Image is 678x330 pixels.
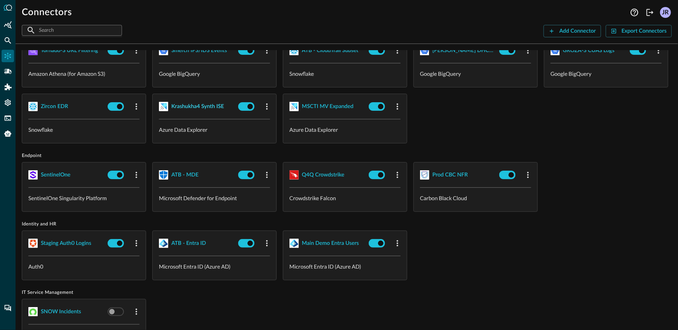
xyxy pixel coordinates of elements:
img: ServiceNow.svg [28,307,38,316]
p: Carbon Black Cloud [420,194,531,202]
p: Google BigQuery [420,70,531,78]
button: Tornado-S URL Filtering [28,44,105,57]
button: MSCTI MV Expanded [289,100,366,113]
img: GoogleBigQuery.svg [420,46,429,55]
button: ATB - MDE [159,169,235,181]
img: MicrosoftDefenderForEndpoint.svg [159,170,168,180]
div: Pipelines [2,65,14,78]
button: Staging Auth0 Logins [28,237,105,250]
p: Amazon Athena (for Amazon S3) [28,70,139,78]
button: ATB - Entra ID [159,237,235,250]
div: Main Demo Entra Users [302,239,359,248]
div: Summary Insights [2,19,14,31]
div: GROZA-S CUAS Logs [563,46,615,56]
h1: Connectors [22,6,72,19]
button: Main Demo Entra Users [289,237,366,250]
img: AzureDataExplorer.svg [289,102,299,111]
p: Azure Data Explorer [289,126,401,134]
button: SNOW Incidents [28,306,105,318]
p: Snowflake [289,70,401,78]
div: Tornado-S URL Filtering [41,46,98,56]
img: SentinelOne.svg [28,170,38,180]
div: ATB - CloudTrail Subset [302,46,359,56]
div: Q4Q Crowdstrike [302,170,344,180]
div: ATB - Entra ID [171,239,206,248]
button: SentinelOne [28,169,105,181]
div: Connectors [2,50,14,62]
button: Q4Q Crowdstrike [289,169,366,181]
div: JR [660,7,671,18]
div: Krashukha4 Synth ISE [171,102,224,112]
div: Chat [2,302,14,314]
button: Help [628,6,641,19]
img: GoogleBigQuery.svg [551,46,560,55]
p: Microsoft Defender for Endpoint [159,194,270,202]
p: Crowdstrike Falcon [289,194,401,202]
div: Smerch IPS/IDS Events [171,46,227,56]
button: Prod CBC NFR [420,169,496,181]
img: MicrosoftEntra.svg [289,239,299,248]
button: ATB - CloudTrail Subset [289,44,366,57]
p: Google BigQuery [159,70,270,78]
div: MSCTI MV Expanded [302,102,354,112]
div: Prod CBC NFR [432,170,468,180]
img: MicrosoftEntra.svg [159,239,168,248]
div: Settings [2,96,14,109]
img: CarbonBlackEnterpriseEDR.svg [420,170,429,180]
button: Add Connector [544,25,601,37]
input: Search [39,23,104,37]
p: SentinelOne Singularity Platform [28,194,139,202]
span: IT Service Management [22,290,672,296]
div: [PERSON_NAME] DHCP Logs [432,46,496,56]
button: GROZA-S CUAS Logs [551,44,627,57]
button: [PERSON_NAME] DHCP Logs [420,44,496,57]
p: Azure Data Explorer [159,126,270,134]
div: Federated Search [2,34,14,47]
div: FSQL [2,112,14,124]
span: Identity and HR [22,221,672,227]
img: Auth0.svg [28,239,38,248]
p: Snowflake [28,126,139,134]
img: AzureDataExplorer.svg [159,102,168,111]
div: Zircon EDR [41,102,68,112]
div: SNOW Incidents [41,307,81,317]
img: CrowdStrikeFalcon.svg [289,170,299,180]
img: Snowflake.svg [289,46,299,55]
div: ATB - MDE [171,170,199,180]
p: Microsoft Entra ID (Azure AD) [159,262,270,271]
span: Endpoint [22,153,672,159]
button: Smerch IPS/IDS Events [159,44,235,57]
div: Staging Auth0 Logins [41,239,91,248]
div: Addons [2,81,14,93]
img: AWSAthena.svg [28,46,38,55]
button: Export Connectors [606,25,672,37]
div: SentinelOne [41,170,70,180]
button: Zircon EDR [28,100,105,113]
p: Microsoft Entra ID (Azure AD) [289,262,401,271]
p: Google BigQuery [551,70,662,78]
img: Snowflake.svg [28,102,38,111]
div: Query Agent [2,127,14,140]
p: Auth0 [28,262,139,271]
button: Krashukha4 Synth ISE [159,100,235,113]
button: Logout [644,6,656,19]
img: GoogleBigQuery.svg [159,46,168,55]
